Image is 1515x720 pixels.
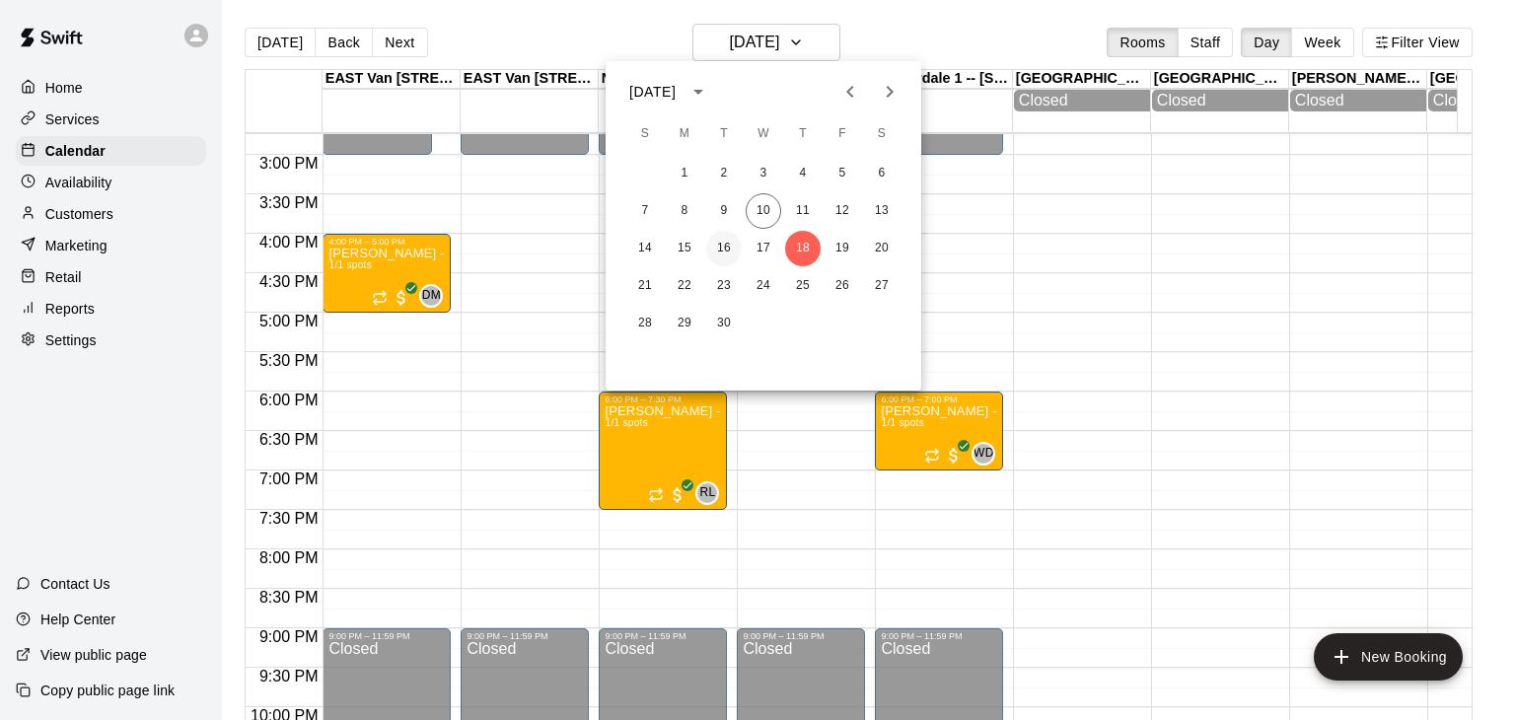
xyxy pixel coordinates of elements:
[667,268,702,304] button: 22
[629,82,676,103] div: [DATE]
[825,156,860,191] button: 5
[746,156,781,191] button: 3
[864,114,900,154] span: Saturday
[785,193,821,229] button: 11
[825,114,860,154] span: Friday
[870,72,909,111] button: Next month
[746,231,781,266] button: 17
[706,156,742,191] button: 2
[746,193,781,229] button: 10
[825,268,860,304] button: 26
[825,231,860,266] button: 19
[627,114,663,154] span: Sunday
[785,231,821,266] button: 18
[682,75,715,108] button: calendar view is open, switch to year view
[864,268,900,304] button: 27
[830,72,870,111] button: Previous month
[667,193,702,229] button: 8
[864,156,900,191] button: 6
[627,306,663,341] button: 28
[667,306,702,341] button: 29
[864,231,900,266] button: 20
[785,156,821,191] button: 4
[627,193,663,229] button: 7
[706,114,742,154] span: Tuesday
[706,231,742,266] button: 16
[706,268,742,304] button: 23
[667,114,702,154] span: Monday
[785,268,821,304] button: 25
[667,231,702,266] button: 15
[706,193,742,229] button: 9
[785,114,821,154] span: Thursday
[667,156,702,191] button: 1
[627,268,663,304] button: 21
[825,193,860,229] button: 12
[706,306,742,341] button: 30
[746,114,781,154] span: Wednesday
[627,231,663,266] button: 14
[746,268,781,304] button: 24
[864,193,900,229] button: 13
